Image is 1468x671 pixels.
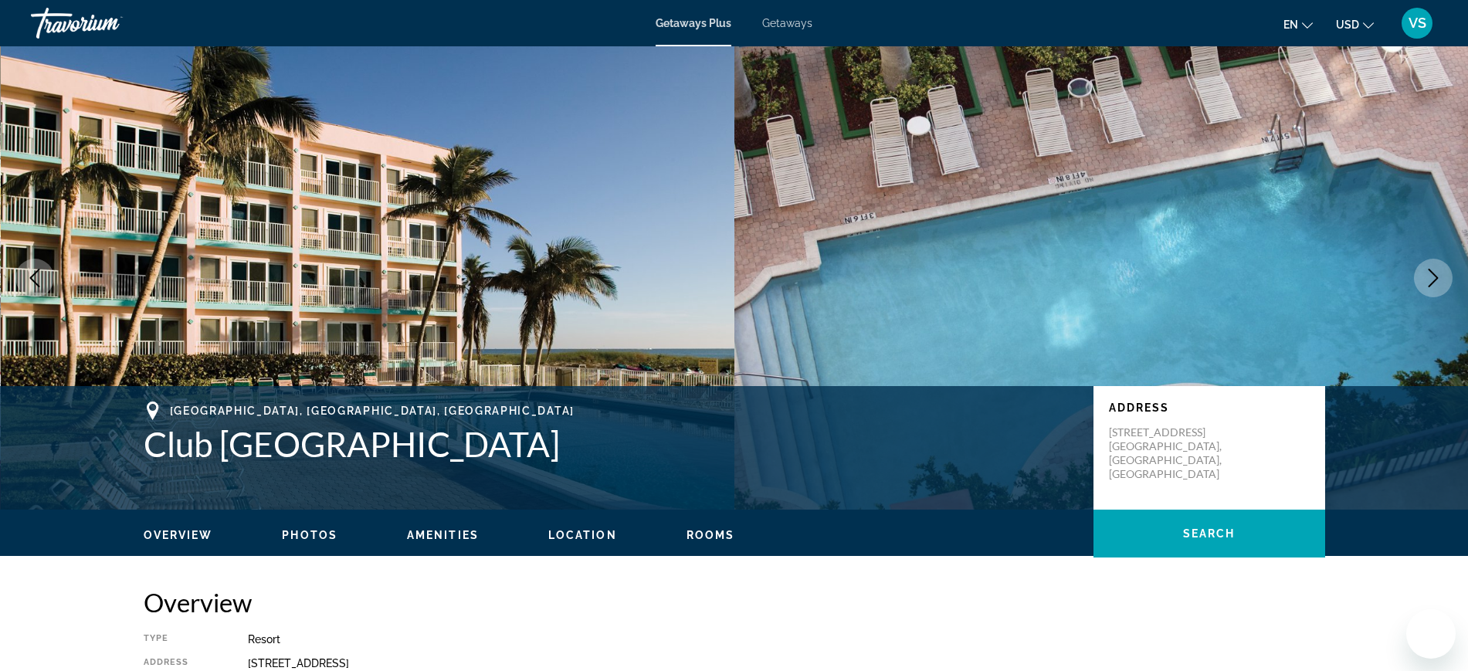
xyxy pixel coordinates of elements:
span: Photos [282,529,337,541]
div: Resort [248,633,1325,646]
span: Overview [144,529,213,541]
iframe: Button to launch messaging window [1406,609,1456,659]
span: Amenities [407,529,479,541]
button: Amenities [407,528,479,542]
button: Photos [282,528,337,542]
p: [STREET_ADDRESS] [GEOGRAPHIC_DATA], [GEOGRAPHIC_DATA], [GEOGRAPHIC_DATA] [1109,425,1232,481]
span: en [1283,19,1298,31]
button: User Menu [1397,7,1437,39]
button: Change currency [1336,13,1374,36]
span: VS [1409,15,1426,31]
button: Overview [144,528,213,542]
p: Address [1109,402,1310,414]
span: Location [548,529,617,541]
h2: Overview [144,587,1325,618]
button: Next image [1414,259,1453,297]
a: Getaways [762,17,812,29]
a: Travorium [31,3,185,43]
span: Rooms [687,529,735,541]
span: [GEOGRAPHIC_DATA], [GEOGRAPHIC_DATA], [GEOGRAPHIC_DATA] [170,405,575,417]
span: Search [1183,527,1236,540]
h1: Club [GEOGRAPHIC_DATA] [144,424,1078,464]
a: Getaways Plus [656,17,731,29]
span: USD [1336,19,1359,31]
div: Type [144,633,209,646]
button: Previous image [15,259,54,297]
button: Location [548,528,617,542]
button: Search [1093,510,1325,557]
button: Rooms [687,528,735,542]
button: Change language [1283,13,1313,36]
